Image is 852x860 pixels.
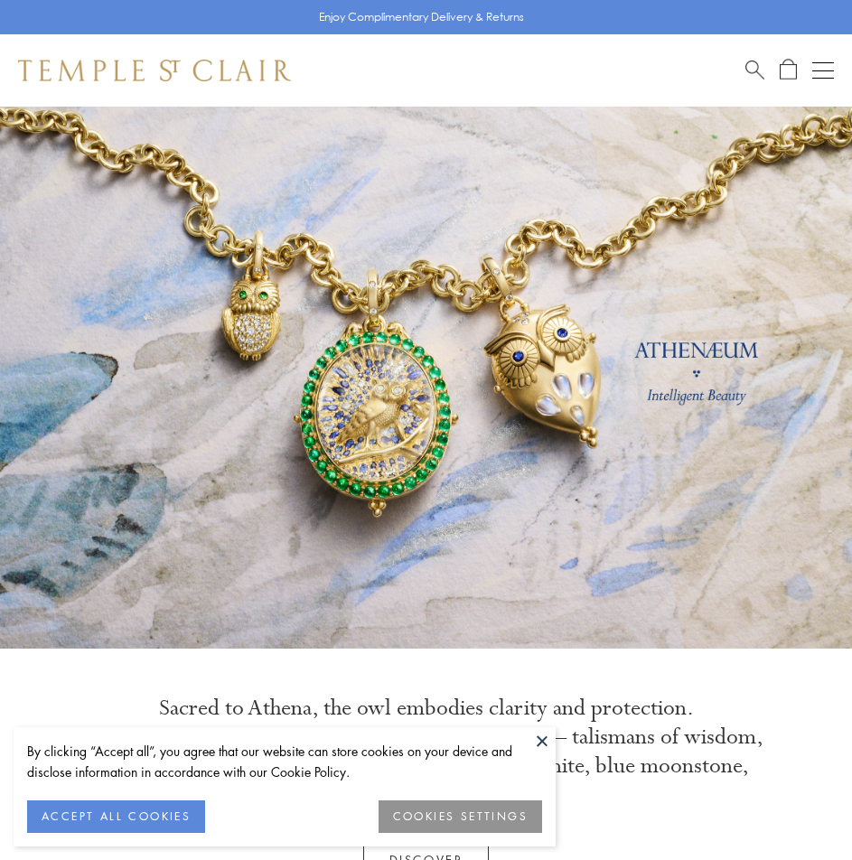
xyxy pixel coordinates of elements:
[18,60,291,81] img: Temple St. Clair
[780,59,797,81] a: Open Shopping Bag
[319,8,524,26] p: Enjoy Complimentary Delivery & Returns
[27,800,205,833] button: ACCEPT ALL COOKIES
[745,59,764,81] a: Search
[27,741,542,782] div: By clicking “Accept all”, you agree that our website can store cookies on your device and disclos...
[812,60,834,81] button: Open navigation
[379,800,542,833] button: COOKIES SETTINGS
[88,694,765,809] p: Sacred to Athena, the owl embodies clarity and protection. [PERSON_NAME] presents a parliament of...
